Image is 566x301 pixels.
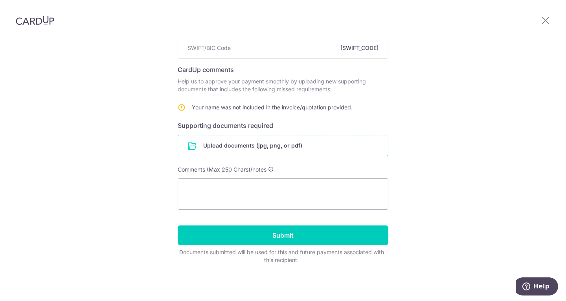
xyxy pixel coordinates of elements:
span: Comments (Max 250 Chars)/notes [178,166,266,173]
div: Upload documents (jpg, png, or pdf) [178,135,388,156]
div: Documents submitted will be used for this and future payments associated with this recipient. [178,248,385,264]
h6: Supporting documents required [178,121,388,130]
p: Help us to approve your payment smoothly by uploading new supporting documents that includes the ... [178,78,388,93]
img: CardUp [16,16,54,25]
span: SWIFT/BIC Code [187,44,231,52]
iframe: Opens a widget where you can find more information [516,277,558,297]
span: Your name was not included in the invoice/quotation provided. [192,104,353,111]
input: Submit [178,225,388,245]
span: [SWIFT_CODE] [234,44,379,52]
h6: CardUp comments [178,65,388,74]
